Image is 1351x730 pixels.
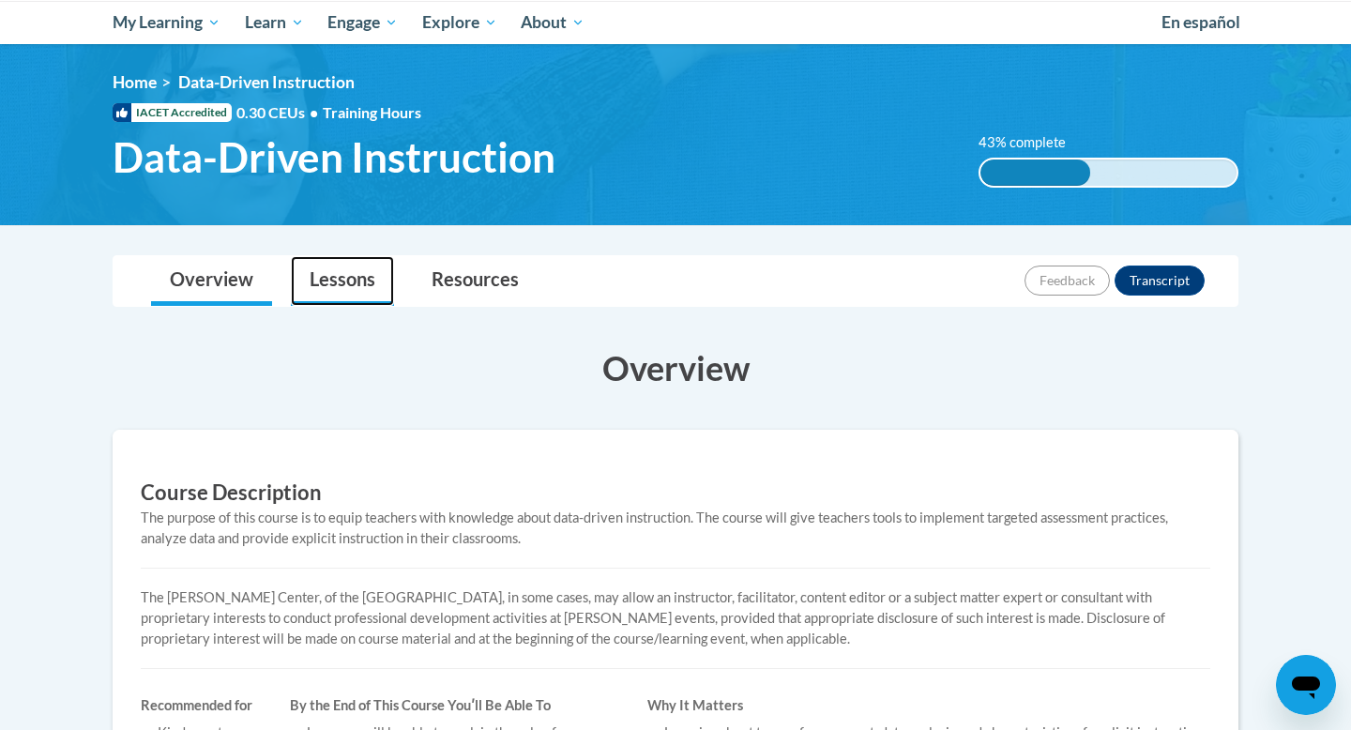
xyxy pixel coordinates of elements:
[141,479,1210,508] h3: Course Description
[1149,3,1252,42] a: En español
[327,11,398,34] span: Engage
[1115,266,1205,296] button: Transcript
[84,1,1267,44] div: Main menu
[521,11,584,34] span: About
[141,697,262,714] h6: Recommended for
[290,697,619,714] h6: By the End of This Course Youʹll Be Able To
[113,72,157,92] a: Home
[979,132,1086,153] label: 43% complete
[410,1,509,44] a: Explore
[113,132,555,182] span: Data-Driven Instruction
[291,256,394,306] a: Lessons
[1276,655,1336,715] iframe: Button to launch messaging window
[1025,266,1110,296] button: Feedback
[980,160,1091,186] div: 43% complete
[315,1,410,44] a: Engage
[141,508,1210,549] div: The purpose of this course is to equip teachers with knowledge about data-driven instruction. The...
[310,103,318,121] span: •
[422,11,497,34] span: Explore
[647,697,1210,714] h6: Why It Matters
[413,256,538,306] a: Resources
[245,11,304,34] span: Learn
[151,256,272,306] a: Overview
[233,1,316,44] a: Learn
[178,72,355,92] span: Data-Driven Instruction
[1161,12,1240,32] span: En español
[100,1,233,44] a: My Learning
[141,587,1210,649] p: The [PERSON_NAME] Center, of the [GEOGRAPHIC_DATA], in some cases, may allow an instructor, facil...
[113,11,220,34] span: My Learning
[113,344,1238,391] h3: Overview
[509,1,598,44] a: About
[323,103,421,121] span: Training Hours
[236,102,323,123] span: 0.30 CEUs
[113,103,232,122] span: IACET Accredited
